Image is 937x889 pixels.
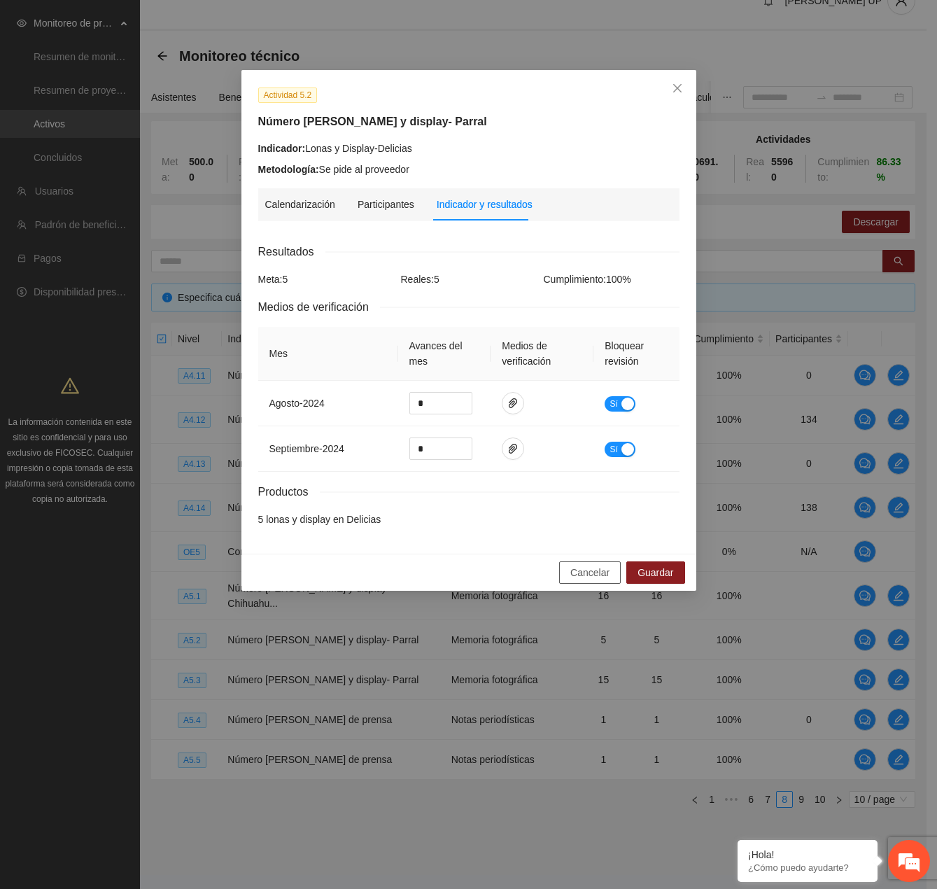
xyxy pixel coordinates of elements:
[672,83,683,94] span: close
[258,243,325,260] span: Resultados
[502,392,524,414] button: paper-clip
[230,7,263,41] div: Minimizar ventana de chat en vivo
[540,272,683,287] div: Cumplimiento: 100 %
[658,70,696,108] button: Close
[258,87,318,103] span: Actividad 5.2
[398,327,491,381] th: Avances del mes
[637,565,673,580] span: Guardar
[258,512,679,527] li: 5 lonas y display en Delicias
[437,197,533,212] div: Indicador y resultados
[258,113,679,130] h5: Número [PERSON_NAME] y display- Parral
[258,298,380,316] span: Medios de verificación
[258,483,320,500] span: Productos
[73,71,235,90] div: Chatee con nosotros ahora
[610,442,618,457] span: Sí
[502,437,524,460] button: paper-clip
[265,197,335,212] div: Calendarización
[491,327,593,381] th: Medios de verificación
[358,197,414,212] div: Participantes
[626,561,684,584] button: Guardar
[258,143,306,154] strong: Indicador:
[258,162,679,177] div: Se pide al proveedor
[748,849,867,860] div: ¡Hola!
[748,862,867,873] p: ¿Cómo puedo ayudarte?
[258,327,398,381] th: Mes
[258,164,319,175] strong: Metodología:
[559,561,621,584] button: Cancelar
[502,443,523,454] span: paper-clip
[502,398,523,409] span: paper-clip
[269,398,325,409] span: agosto - 2024
[269,443,344,454] span: septiembre - 2024
[570,565,610,580] span: Cancelar
[593,327,679,381] th: Bloquear revisión
[610,396,618,412] span: Sí
[81,187,193,328] span: Estamos en línea.
[258,141,679,156] div: Lonas y Display-Delicias
[401,274,439,285] span: Reales: 5
[255,272,397,287] div: Meta: 5
[7,382,267,431] textarea: Escriba su mensaje y pulse “Intro”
